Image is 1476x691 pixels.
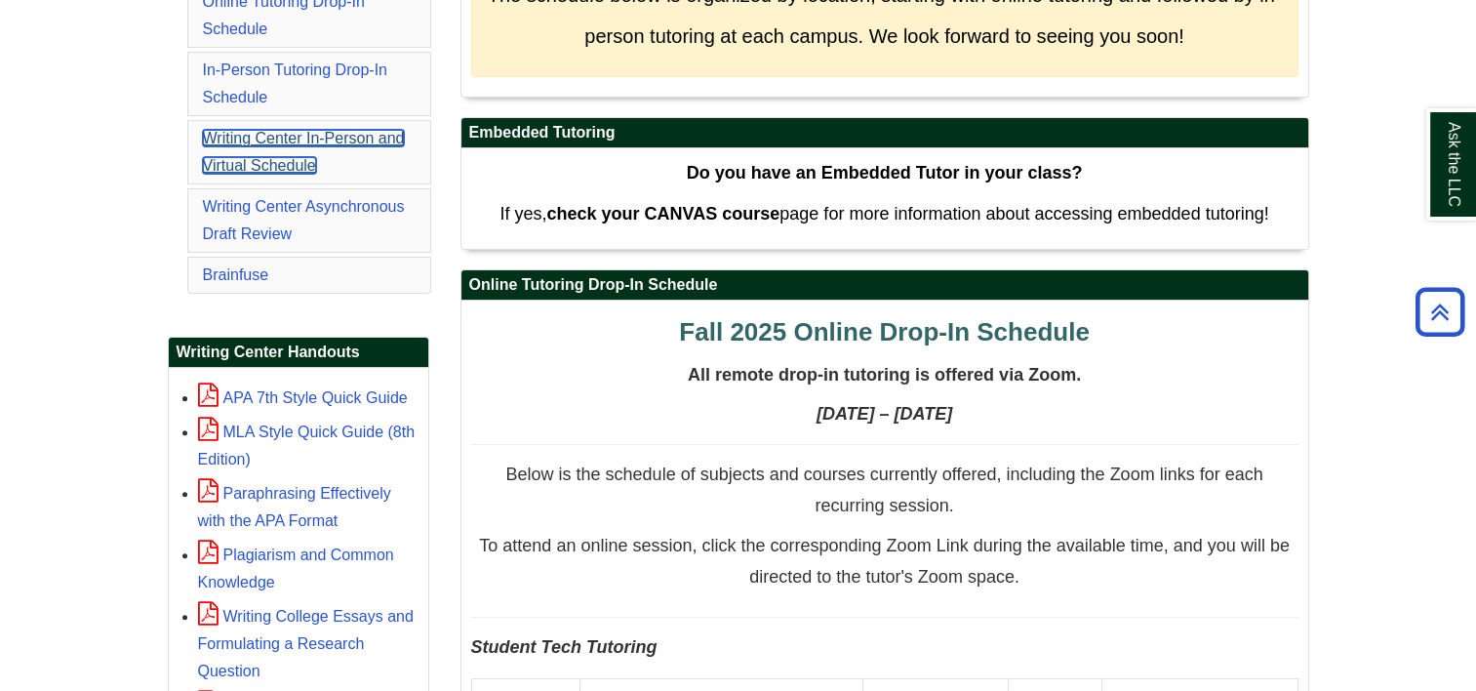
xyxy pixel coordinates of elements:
[471,637,658,657] span: Student Tech Tutoring
[546,204,779,224] strong: check your CANVAS course
[461,270,1308,301] h2: Online Tutoring Drop-In Schedule
[198,485,391,529] a: Paraphrasing Effectively with the APA Format
[687,163,1083,183] strong: Do you have an Embedded Tutor in your class?
[198,547,394,590] a: Plagiarism and Common Knowledge
[198,608,414,679] a: Writing College Essays and Formulating a Research Question
[679,317,1089,346] span: Fall 2025 Online Drop-In Schedule
[203,130,405,174] a: Writing Center In-Person and Virtual Schedule
[198,424,416,467] a: MLA Style Quick Guide (8th Edition)
[817,404,952,424] strong: [DATE] – [DATE]
[1409,299,1471,325] a: Back to Top
[203,266,269,283] a: Brainfuse
[169,338,428,368] h2: Writing Center Handouts
[203,61,387,105] a: In-Person Tutoring Drop-In Schedule
[499,204,1268,224] span: If yes, page for more information about accessing embedded tutoring!
[505,465,1262,515] span: Below is the schedule of subjects and courses currently offered, including the Zoom links for eac...
[479,536,1289,587] span: To attend an online session, click the corresponding Zoom Link during the available time, and you...
[198,389,408,406] a: APA 7th Style Quick Guide
[461,118,1308,148] h2: Embedded Tutoring
[203,198,405,242] a: Writing Center Asynchronous Draft Review
[688,365,1081,385] span: All remote drop-in tutoring is offered via Zoom.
